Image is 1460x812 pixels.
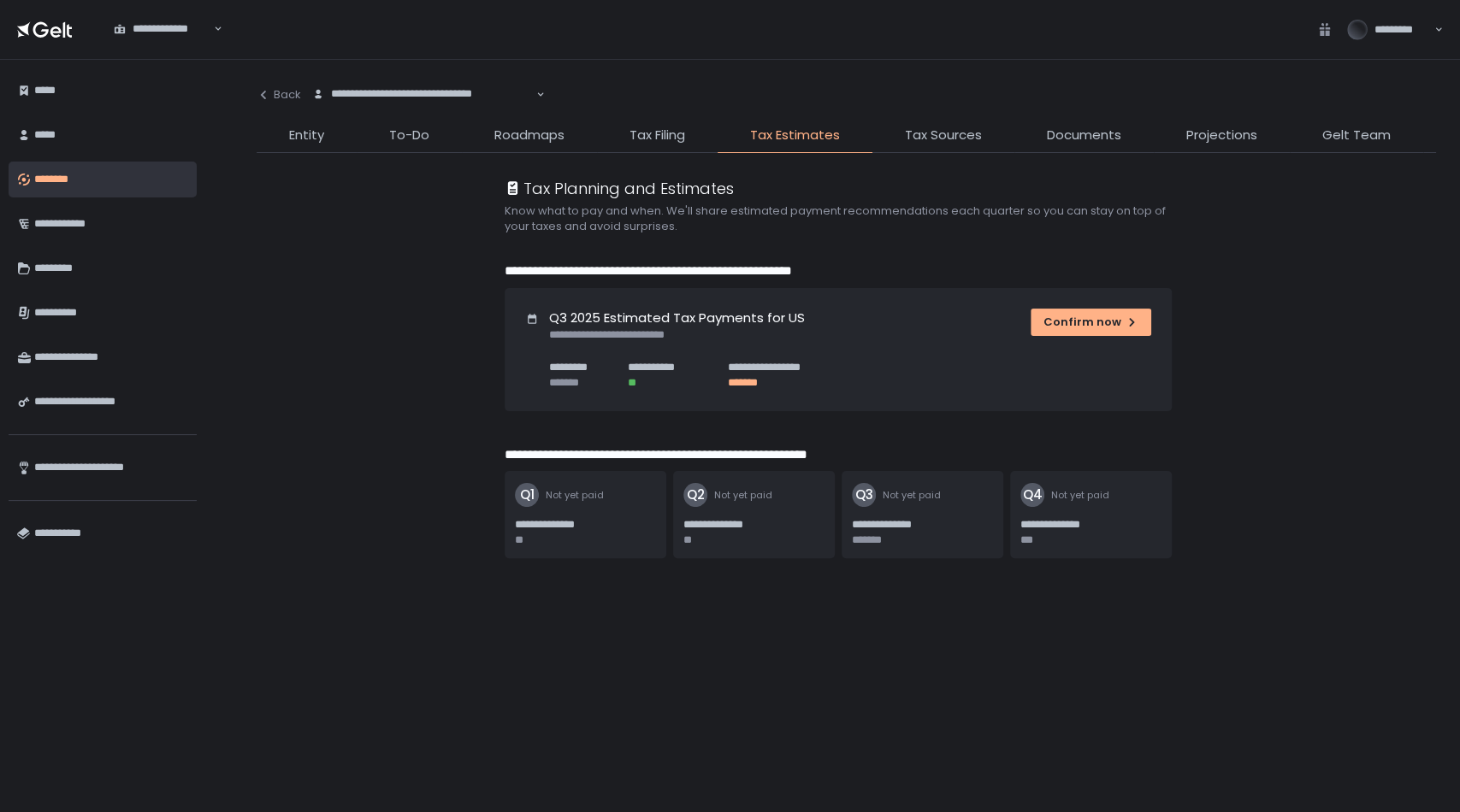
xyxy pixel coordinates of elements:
input: Search for option [312,102,535,119]
button: Back [257,77,301,112]
span: Projections [1186,126,1257,145]
span: Tax Filing [630,126,685,145]
span: Gelt Team [1322,126,1391,145]
h1: Q3 2025 Estimated Tax Payments for US [549,309,805,328]
span: Not yet paid [883,489,941,502]
text: Q1 [519,486,534,504]
button: Confirm now [1031,309,1151,336]
text: Q2 [686,486,704,504]
span: Roadmaps [494,126,564,145]
div: Search for option [103,12,222,47]
div: Back [257,87,301,103]
span: Documents [1047,126,1121,145]
div: Search for option [301,77,545,112]
span: To-Do [389,126,429,145]
text: Q3 [854,486,872,504]
span: Not yet paid [714,489,772,502]
span: Entity [289,126,324,145]
div: Confirm now [1043,315,1138,330]
span: Not yet paid [1051,489,1109,502]
text: Q4 [1022,486,1042,504]
h2: Know what to pay and when. We'll share estimated payment recommendations each quarter so you can ... [505,203,1189,234]
span: Tax Estimates [750,126,840,145]
div: Tax Planning and Estimates [505,177,734,200]
span: Not yet paid [546,489,604,502]
span: Tax Sources [905,126,982,145]
input: Search for option [114,37,212,54]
